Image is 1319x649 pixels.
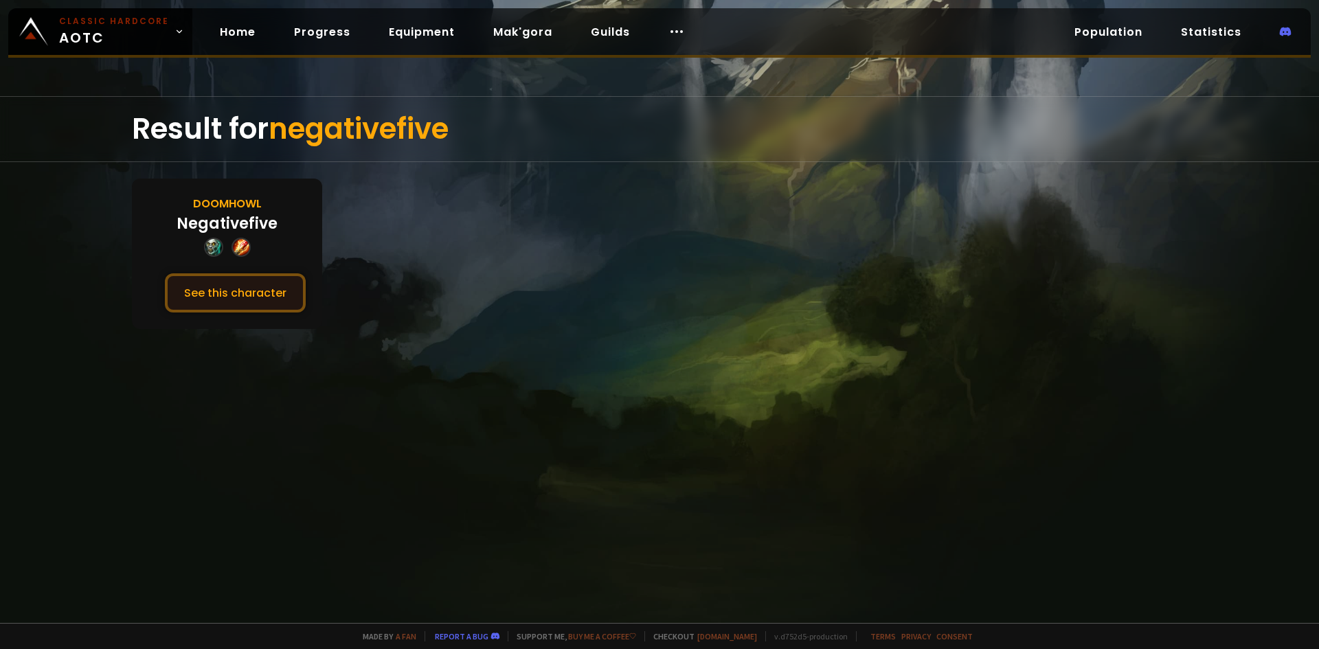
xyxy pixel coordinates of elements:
[193,195,262,212] div: Doomhowl
[132,97,1187,161] div: Result for
[765,631,848,641] span: v. d752d5 - production
[644,631,757,641] span: Checkout
[165,273,306,312] button: See this character
[936,631,973,641] a: Consent
[580,18,641,46] a: Guilds
[435,631,488,641] a: Report a bug
[482,18,563,46] a: Mak'gora
[283,18,361,46] a: Progress
[1170,18,1252,46] a: Statistics
[508,631,636,641] span: Support me,
[269,109,449,149] span: negativefive
[59,15,169,48] span: AOTC
[59,15,169,27] small: Classic Hardcore
[1063,18,1153,46] a: Population
[870,631,896,641] a: Terms
[378,18,466,46] a: Equipment
[177,212,278,235] div: Negativefive
[568,631,636,641] a: Buy me a coffee
[697,631,757,641] a: [DOMAIN_NAME]
[396,631,416,641] a: a fan
[8,8,192,55] a: Classic HardcoreAOTC
[209,18,267,46] a: Home
[354,631,416,641] span: Made by
[901,631,931,641] a: Privacy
